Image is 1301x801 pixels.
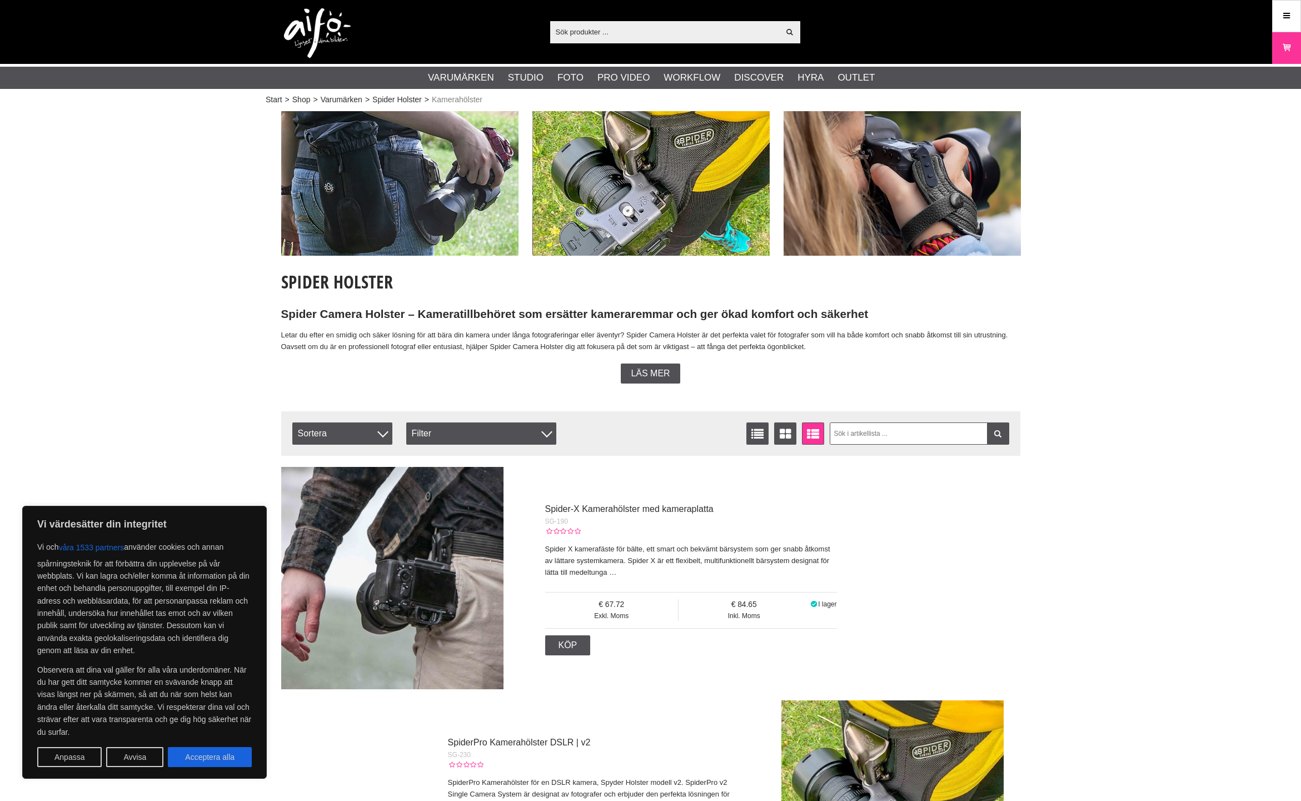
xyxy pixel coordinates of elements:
[37,538,252,657] p: Vi och använder cookies och annan spårningsteknik för att förbättra din upplevelse på vår webbpla...
[838,71,875,85] a: Outlet
[59,538,124,558] button: våra 1533 partners
[106,747,163,767] button: Avvisa
[545,526,581,536] div: Kundbetyg: 0
[37,518,252,531] p: Vi värdesätter din integritet
[284,8,351,58] img: logo.png
[37,664,252,738] p: Observera att dina val gäller för alla våra underdomäner. När du har gett ditt samtycke kommer en...
[545,518,568,525] span: SG-190
[281,270,1020,294] h1: Spider Holster
[734,71,784,85] a: Discover
[809,600,818,608] i: I lager
[679,611,809,621] span: Inkl. Moms
[281,330,1020,353] p: Letar du efter en smidig och säker lösning för att bära din kamera under långa fotograferingar el...
[774,422,796,445] a: Fönstervisning
[802,422,824,445] a: Utökad listvisning
[448,738,591,747] a: SpiderPro Kamerahölster DSLR | v2
[281,306,1020,322] h2: Spider Camera Holster – Kameratillbehöret som ersätter kameraremmar och ger ökad komfort och säke...
[532,111,770,256] img: Annons:002 ban-spider-holster-002.jpg
[372,94,422,106] a: Spider Holster
[545,599,678,611] span: 67.72
[365,94,370,106] span: >
[631,369,670,379] span: Läs mer
[508,71,544,85] a: Studio
[545,504,714,514] a: Spider-X Kamerahölster med kameraplatta
[597,71,650,85] a: Pro Video
[545,635,591,655] a: Köp
[428,71,494,85] a: Varumärken
[797,71,824,85] a: Hyra
[609,568,616,576] a: …
[281,467,504,689] img: Spider-X Kamerahölster med kameraplatta
[746,422,769,445] a: Listvisning
[987,422,1009,445] a: Filtrera
[292,94,311,106] a: Shop
[406,422,556,445] div: Filter
[448,760,483,770] div: Kundbetyg: 0
[168,747,252,767] button: Acceptera alla
[285,94,290,106] span: >
[550,23,780,40] input: Sök produkter ...
[266,94,282,106] a: Start
[432,94,482,106] span: Kamerahölster
[679,599,809,611] span: 84.65
[37,747,102,767] button: Anpassa
[545,611,678,621] span: Exkl. Moms
[818,600,836,608] span: I lager
[292,422,392,445] span: Sortera
[281,111,519,256] img: Annons:001 ban-spider-holster-001.jpg
[830,422,1009,445] input: Sök i artikellista ...
[425,94,429,106] span: >
[321,94,362,106] a: Varumärken
[448,751,471,759] span: SG-230
[664,71,720,85] a: Workflow
[557,71,584,85] a: Foto
[313,94,317,106] span: >
[545,544,837,578] p: Spider X kamerafäste för bälte, ett smart och bekvämt bärsystem som ger snabb åtkomst av lättare ...
[784,111,1021,256] img: Annons:003 ban-spider-holster-003.jpg
[22,506,267,779] div: Vi värdesätter din integritet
